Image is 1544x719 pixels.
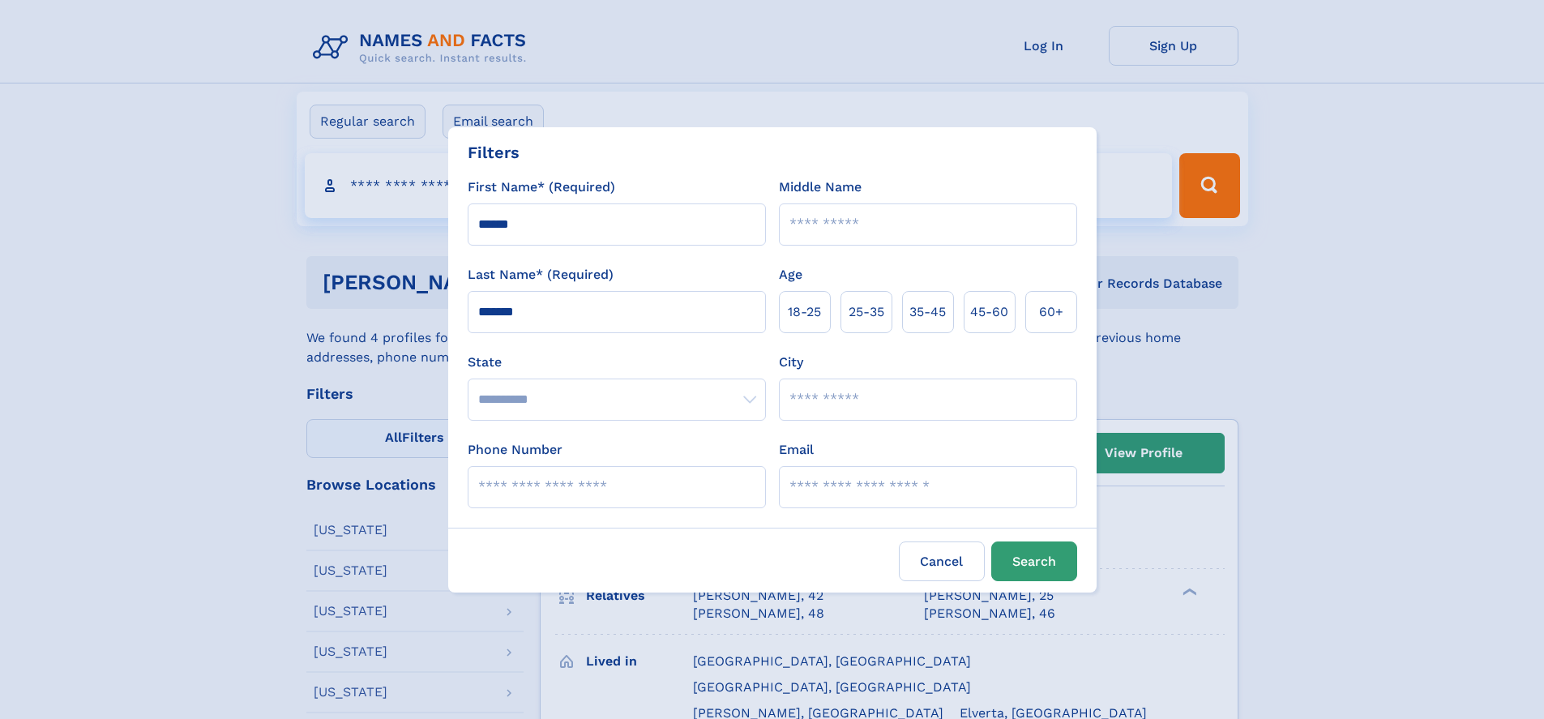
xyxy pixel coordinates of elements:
[899,541,985,581] label: Cancel
[779,440,814,460] label: Email
[468,440,562,460] label: Phone Number
[1039,302,1063,322] span: 60+
[779,353,803,372] label: City
[779,265,802,285] label: Age
[468,140,520,165] div: Filters
[468,178,615,197] label: First Name* (Required)
[991,541,1077,581] button: Search
[788,302,821,322] span: 18‑25
[468,353,766,372] label: State
[970,302,1008,322] span: 45‑60
[849,302,884,322] span: 25‑35
[468,265,614,285] label: Last Name* (Required)
[779,178,862,197] label: Middle Name
[909,302,946,322] span: 35‑45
